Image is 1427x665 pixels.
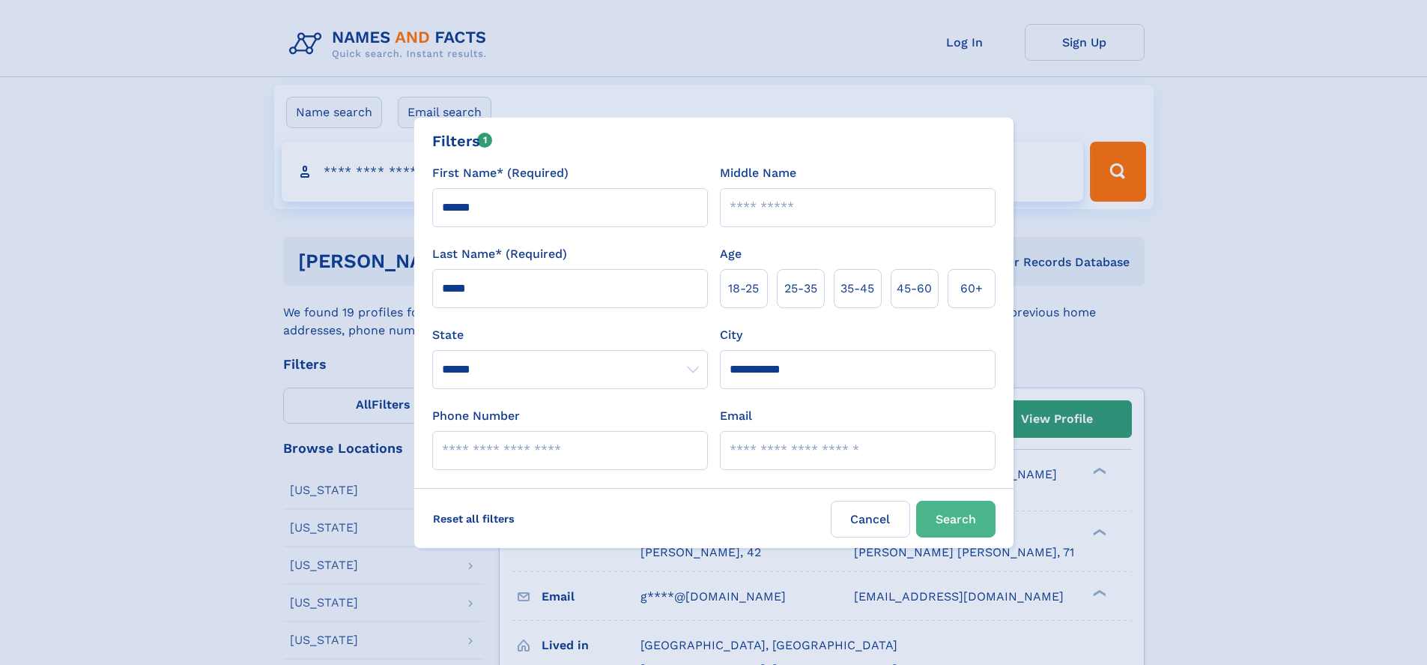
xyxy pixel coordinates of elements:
span: 25‑35 [784,280,817,298]
span: 18‑25 [728,280,759,298]
label: Email [720,407,752,425]
label: Cancel [831,501,910,538]
label: Age [720,245,742,263]
div: Filters [432,130,493,152]
label: Middle Name [720,164,796,182]
label: First Name* (Required) [432,164,569,182]
label: Phone Number [432,407,520,425]
span: 45‑60 [897,280,932,298]
span: 35‑45 [840,280,874,298]
label: Last Name* (Required) [432,245,567,263]
span: 60+ [960,280,983,298]
label: Reset all filters [423,501,524,537]
label: State [432,326,708,344]
label: City [720,326,742,344]
button: Search [916,501,996,538]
